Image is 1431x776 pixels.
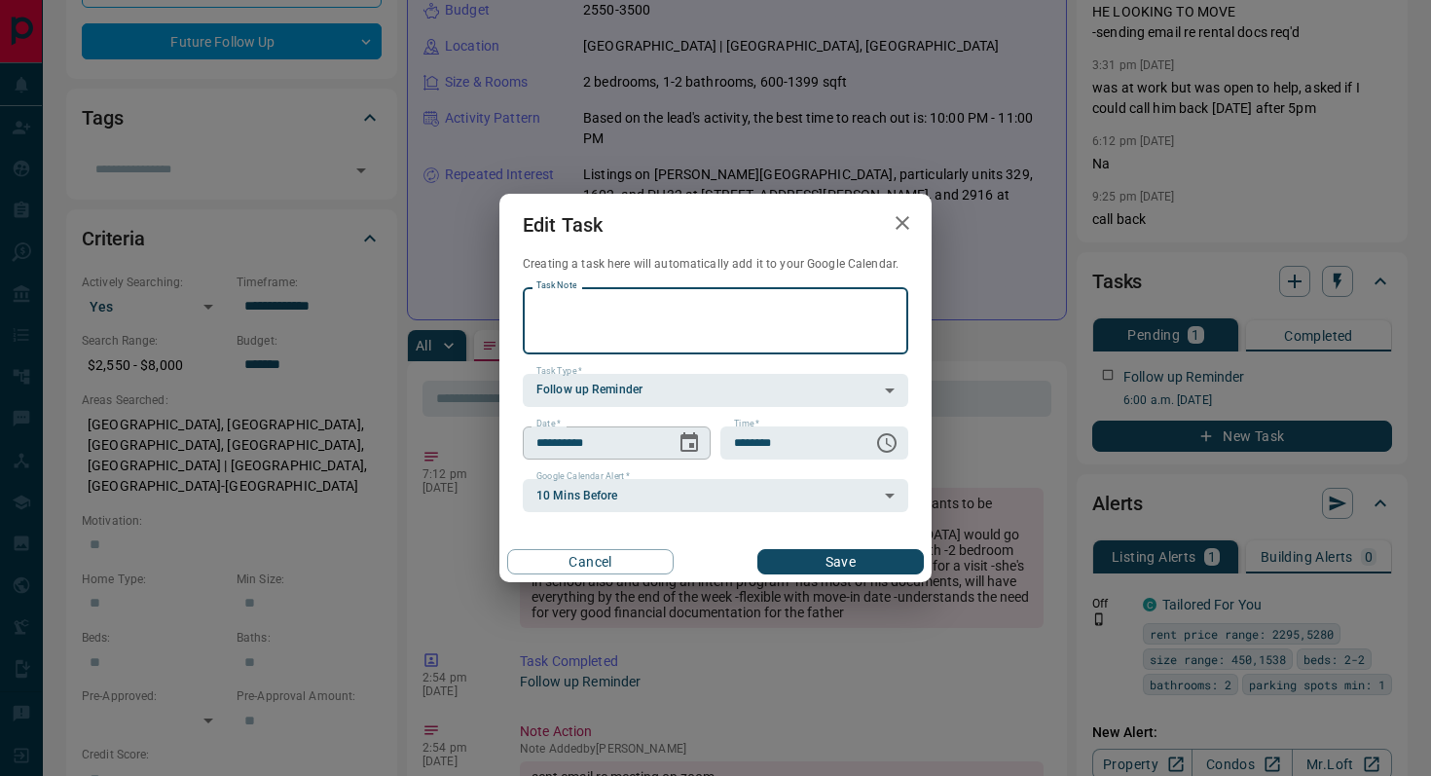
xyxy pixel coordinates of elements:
label: Date [536,418,561,430]
label: Google Calendar Alert [536,470,630,483]
button: Choose date, selected date is Aug 21, 2025 [670,424,709,462]
button: Save [757,549,924,574]
label: Task Note [536,279,576,292]
button: Cancel [507,549,674,574]
label: Task Type [536,365,582,378]
h2: Edit Task [499,194,626,256]
p: Creating a task here will automatically add it to your Google Calendar. [523,256,908,273]
div: 10 Mins Before [523,479,908,512]
div: Follow up Reminder [523,374,908,407]
label: Time [734,418,759,430]
button: Choose time, selected time is 6:00 AM [867,424,906,462]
